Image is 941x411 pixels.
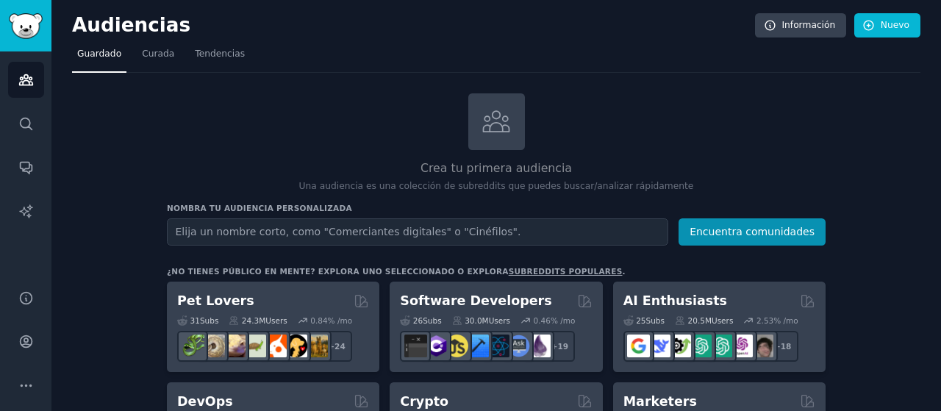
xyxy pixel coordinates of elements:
div: 0.46 % /mo [534,315,576,326]
font: Información [781,20,835,30]
font: . [622,267,625,276]
h2: Pet Lovers [177,292,254,310]
h2: AI Enthusiasts [623,292,727,310]
font: Nombra tu audiencia personalizada [167,204,352,212]
a: subreddits populares [509,267,623,276]
img: DeepSeek [648,335,670,357]
img: AskComputerScience [507,335,530,357]
img: iOSProgramming [466,335,489,357]
font: Guardado [77,49,121,59]
div: 2.53 % /mo [756,315,798,326]
a: Nuevo [854,13,920,38]
div: + 24 [321,331,352,362]
div: + 19 [544,331,575,362]
font: Curada [142,49,174,59]
div: 0.84 % /mo [310,315,352,326]
h2: Marketers [623,393,697,411]
img: chatgpt_prompts_ [709,335,732,357]
img: chatgpt_promptDesign [689,335,712,357]
img: Logotipo de GummySearch [9,13,43,39]
h2: Software Developers [400,292,551,310]
font: ¿No tienes público en mente? Explora uno seleccionado o explora [167,267,509,276]
img: PetAdvice [285,335,307,357]
div: 25 Sub s [623,315,665,326]
a: Guardado [72,43,126,73]
div: 24.3M Users [229,315,287,326]
img: elixir [528,335,551,357]
img: ArtificalIntelligence [751,335,773,357]
button: Encuentra comunidades [679,218,826,246]
img: csharp [425,335,448,357]
img: cockatiel [264,335,287,357]
img: dogbreed [305,335,328,357]
div: 30.0M Users [452,315,510,326]
a: Tendencias [190,43,250,73]
img: software [404,335,427,357]
font: Nuevo [881,20,909,30]
font: Audiencias [72,14,190,36]
div: + 18 [768,331,798,362]
img: OpenAIDev [730,335,753,357]
img: GoogleGeminiAI [627,335,650,357]
a: Curada [137,43,179,73]
div: 26 Sub s [400,315,441,326]
div: 20.5M Users [675,315,733,326]
a: Información [755,13,846,38]
font: Encuentra comunidades [690,226,815,237]
font: Crea tu primera audiencia [421,161,572,175]
font: Tendencias [195,49,245,59]
h2: Crypto [400,393,448,411]
img: ballpython [202,335,225,357]
h2: DevOps [177,393,233,411]
input: Elija un nombre corto, como "Comerciantes digitales" o "Cinéfilos". [167,218,668,246]
div: 31 Sub s [177,315,218,326]
font: Una audiencia es una colección de subreddits que puedes buscar/analizar rápidamente [299,181,694,191]
img: herpetology [182,335,204,357]
img: leopardgeckos [223,335,246,357]
img: learnjavascript [446,335,468,357]
img: AItoolsCatalog [668,335,691,357]
img: turtle [243,335,266,357]
img: reactnative [487,335,509,357]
